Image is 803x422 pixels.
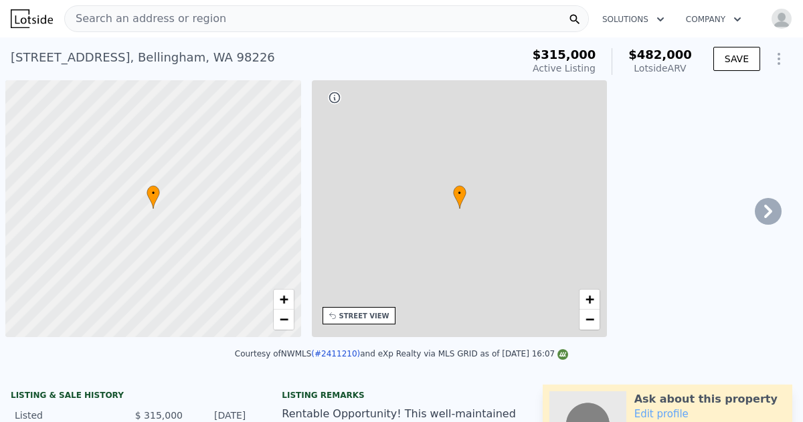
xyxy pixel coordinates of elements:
[453,185,466,209] div: •
[11,9,53,28] img: Lotside
[453,187,466,199] span: •
[282,390,521,401] div: Listing remarks
[274,310,294,330] a: Zoom out
[235,349,568,358] div: Courtesy of NWMLS and eXp Realty via MLS GRID as of [DATE] 16:07
[274,290,294,310] a: Zoom in
[586,291,594,308] span: +
[675,7,752,31] button: Company
[135,410,183,421] span: $ 315,000
[279,291,288,308] span: +
[634,391,778,407] div: Ask about this property
[628,62,692,75] div: Lotside ARV
[147,187,160,199] span: •
[557,349,568,360] img: NWMLS Logo
[65,11,226,27] span: Search an address or region
[586,311,594,328] span: −
[193,409,246,422] div: [DATE]
[579,290,600,310] a: Zoom in
[11,48,275,67] div: [STREET_ADDRESS] , Bellingham , WA 98226
[147,185,160,209] div: •
[579,310,600,330] a: Zoom out
[533,63,596,74] span: Active Listing
[11,390,250,403] div: LISTING & SALE HISTORY
[311,349,360,358] a: (#2411210)
[15,409,120,422] div: Listed
[713,47,760,71] button: SAVE
[766,45,792,72] button: Show Options
[592,7,675,31] button: Solutions
[339,311,389,321] div: STREET VIEW
[634,408,689,420] a: Edit profile
[279,311,288,328] span: −
[533,47,596,62] span: $315,000
[628,47,692,62] span: $482,000
[771,8,792,29] img: avatar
